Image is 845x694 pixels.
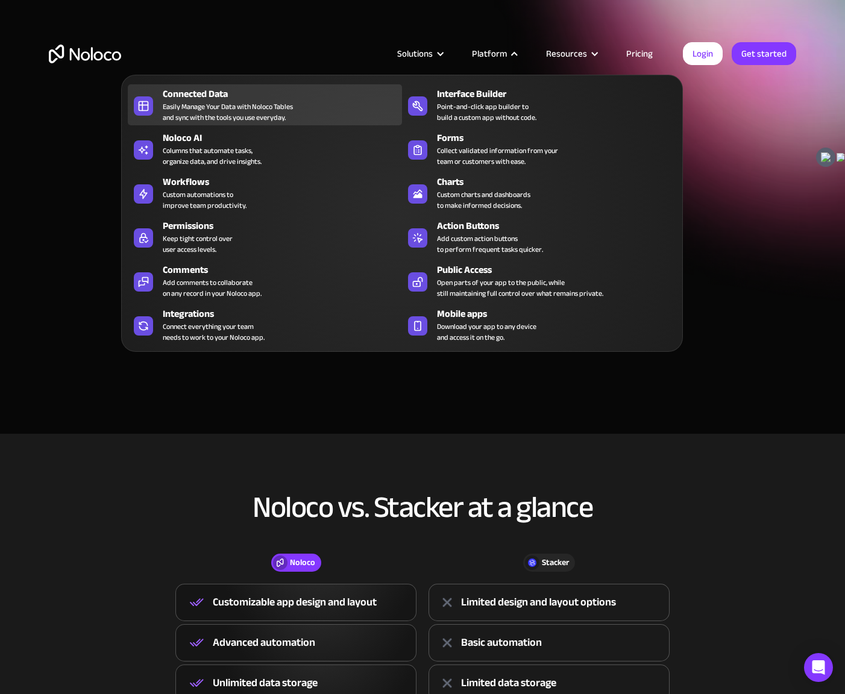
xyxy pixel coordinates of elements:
div: Interface Builder [437,87,682,101]
a: FormsCollect validated information from yourteam or customers with ease. [402,128,676,169]
div: Charts [437,175,682,189]
div: Noloco [290,556,315,569]
a: Public AccessOpen parts of your app to the public, whilestill maintaining full control over what ... [402,260,676,301]
a: CommentsAdd comments to collaborateon any record in your Noloco app. [128,260,402,301]
a: Pricing [611,46,668,61]
div: Open Intercom Messenger [804,653,833,682]
div: Connect everything your team needs to work to your Noloco app. [163,321,265,343]
a: Get started [732,42,796,65]
div: Add custom action buttons to perform frequent tasks quicker. [437,233,543,255]
div: Permissions [163,219,407,233]
h2: Noloco vs. Stacker at a glance [49,491,796,524]
div: Custom charts and dashboards to make informed decisions. [437,189,530,211]
a: WorkflowsCustom automations toimprove team productivity. [128,172,402,213]
div: Custom automations to improve team productivity. [163,189,247,211]
div: Mobile apps [437,307,682,321]
a: ChartsCustom charts and dashboardsto make informed decisions. [402,172,676,213]
div: Point-and-click app builder to build a custom app without code. [437,101,536,123]
div: Solutions [382,46,457,61]
div: Resources [546,46,587,61]
div: Unlimited data storage [213,674,318,692]
span: Download your app to any device and access it on the go. [437,321,536,343]
div: Workflows [163,175,407,189]
a: Interface BuilderPoint-and-click app builder tobuild a custom app without code. [402,84,676,125]
div: Customizable app design and layout [213,593,377,611]
a: PermissionsKeep tight control overuser access levels. [128,216,402,257]
div: Noloco AI [163,131,407,145]
div: Connected Data [163,87,407,101]
a: IntegrationsConnect everything your teamneeds to work to your Noloco app. [128,304,402,345]
div: Basic automation [461,634,542,652]
nav: Platform [121,58,683,352]
div: Advanced automation [213,634,315,652]
div: Action Buttons [437,219,682,233]
div: Open parts of your app to the public, while still maintaining full control over what remains priv... [437,277,603,299]
div: Integrations [163,307,407,321]
div: Collect validated information from your team or customers with ease. [437,145,558,167]
div: Forms [437,131,682,145]
div: Keep tight control over user access levels. [163,233,233,255]
a: Login [683,42,723,65]
div: Public Access [437,263,682,277]
a: Connected DataEasily Manage Your Data with Noloco Tablesand sync with the tools you use everyday. [128,84,402,125]
div: Columns that automate tasks, organize data, and drive insights. [163,145,262,167]
div: Limited data storage [461,674,556,692]
a: Noloco AIColumns that automate tasks,organize data, and drive insights. [128,128,402,169]
div: Resources [531,46,611,61]
div: Solutions [397,46,433,61]
div: Add comments to collaborate on any record in your Noloco app. [163,277,262,299]
a: Action ButtonsAdd custom action buttonsto perform frequent tasks quicker. [402,216,676,257]
div: Limited design and layout options [461,593,616,611]
div: Platform [472,46,507,61]
a: home [49,45,121,63]
div: Stacker [542,556,569,569]
div: Easily Manage Your Data with Noloco Tables and sync with the tools you use everyday. [163,101,293,123]
h1: Noloco vs. Stacker: How Do They Compare? [49,140,796,212]
a: Mobile appsDownload your app to any deviceand access it on the go. [402,304,676,345]
div: Platform [457,46,531,61]
div: Comments [163,263,407,277]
